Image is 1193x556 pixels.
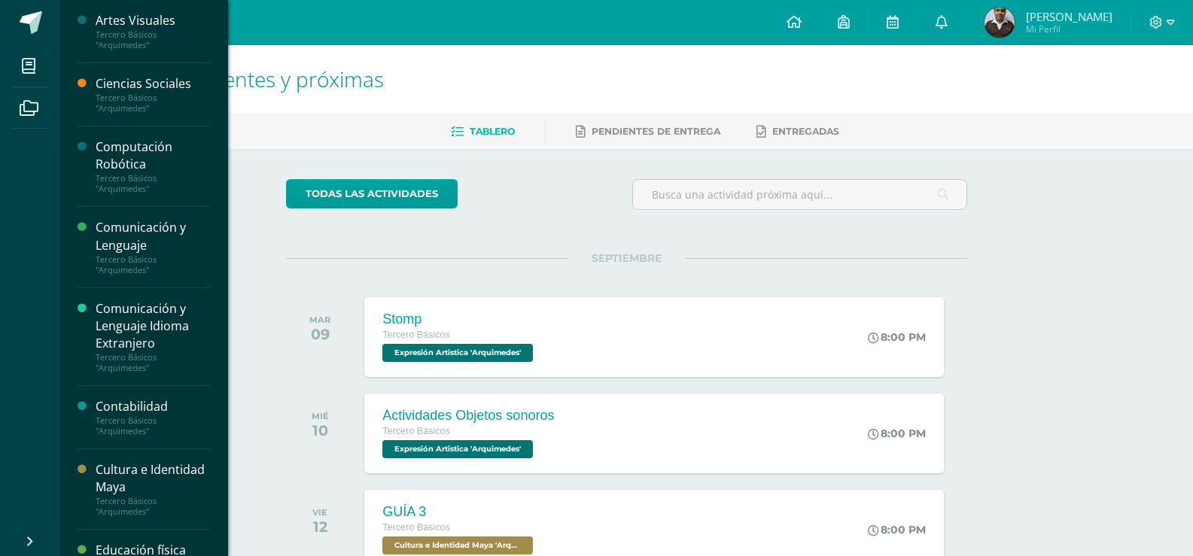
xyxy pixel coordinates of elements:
span: Pendientes de entrega [592,126,720,137]
input: Busca una actividad próxima aquí... [633,180,966,209]
a: Pendientes de entrega [576,120,720,144]
span: [PERSON_NAME] [1026,9,1112,24]
div: Tercero Básicos "Arquimedes" [96,173,210,194]
div: GUÍA 3 [382,504,537,520]
div: Cultura e Identidad Maya [96,461,210,496]
a: Artes VisualesTercero Básicos "Arquimedes" [96,12,210,50]
div: 09 [309,325,330,343]
div: Tercero Básicos "Arquimedes" [96,29,210,50]
div: 10 [312,421,329,439]
div: 12 [312,518,327,536]
div: Tercero Básicos "Arquimedes" [96,415,210,436]
div: Stomp [382,311,537,327]
div: MAR [309,314,330,325]
div: Artes Visuales [96,12,210,29]
div: Comunicación y Lenguaje Idioma Extranjero [96,300,210,352]
a: Ciencias SocialesTercero Básicos "Arquimedes" [96,75,210,114]
span: Tercero Básicos [382,330,450,340]
span: Cultura e Identidad Maya 'Arquimedes' [382,536,533,554]
a: Comunicación y Lenguaje Idioma ExtranjeroTercero Básicos "Arquimedes" [96,300,210,373]
div: VIE [312,507,327,518]
div: MIÉ [312,411,329,421]
div: Tercero Básicos "Arquimedes" [96,496,210,517]
div: 8:00 PM [868,523,926,536]
a: ContabilidadTercero Básicos "Arquimedes" [96,398,210,436]
a: todas las Actividades [286,179,458,208]
a: Entregadas [756,120,839,144]
span: Mi Perfil [1026,23,1112,35]
div: Tercero Básicos "Arquimedes" [96,254,210,275]
img: 1f3c94d8ae4c2f6e7adde7c6b2245b10.png [985,8,1015,38]
span: Actividades recientes y próximas [78,65,384,93]
div: Contabilidad [96,398,210,415]
a: Tablero [451,120,515,144]
div: Tercero Básicos "Arquimedes" [96,93,210,114]
div: Comunicación y Lenguaje [96,219,210,254]
span: SEPTIEMBRE [568,251,686,265]
div: 8:00 PM [868,330,926,344]
a: Computación RobóticaTercero Básicos "Arquimedes" [96,138,210,194]
span: Entregadas [772,126,839,137]
span: Expresión Artistica 'Arquimedes' [382,344,533,362]
div: Tercero Básicos "Arquimedes" [96,352,210,373]
div: Ciencias Sociales [96,75,210,93]
a: Comunicación y LenguajeTercero Básicos "Arquimedes" [96,219,210,275]
span: Tablero [470,126,515,137]
div: 8:00 PM [868,427,926,440]
div: Actividades Objetos sonoros [382,408,554,424]
a: Cultura e Identidad MayaTercero Básicos "Arquimedes" [96,461,210,517]
span: Tercero Básicos [382,522,450,533]
span: Tercero Básicos [382,426,450,436]
span: Expresión Artistica 'Arquimedes' [382,440,533,458]
div: Computación Robótica [96,138,210,173]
